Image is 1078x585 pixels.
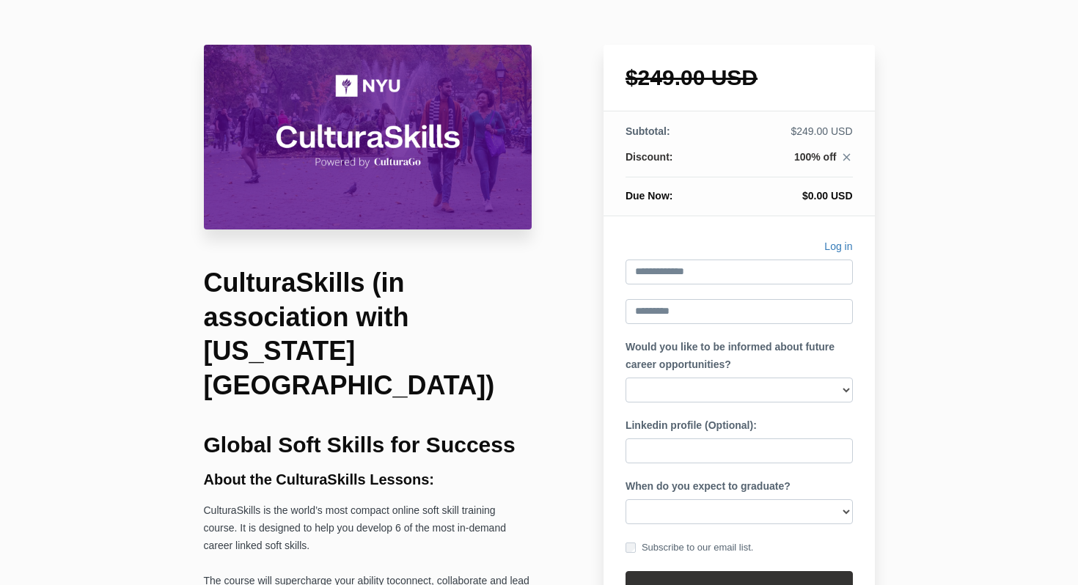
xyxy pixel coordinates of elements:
[626,417,757,435] label: Linkedin profile (Optional):
[626,67,853,89] h1: $249.00 USD
[626,177,724,204] th: Due Now:
[837,151,853,167] a: close
[626,478,791,496] label: When do you expect to graduate?
[802,190,852,202] span: $0.00 USD
[724,124,852,150] td: $249.00 USD
[626,125,670,137] span: Subtotal:
[626,339,853,374] label: Would you like to be informed about future career opportunities?
[204,433,516,457] b: Global Soft Skills for Success
[204,266,532,403] h1: CulturaSkills (in association with [US_STATE][GEOGRAPHIC_DATA])
[204,471,532,487] h3: About the CulturaSkills Lessons:
[824,238,852,260] a: Log in
[626,150,724,177] th: Discount:
[794,151,837,163] span: 100% off
[204,504,506,551] span: CulturaSkills is the world’s most compact online soft skill training course. It is designed to he...
[840,151,853,163] i: close
[626,542,636,553] input: Subscribe to our email list.
[204,45,532,229] img: 31710be-8b5f-527-66b4-0ce37cce11c4_CulturaSkills_NYU_Course_Header_Image.png
[626,540,753,556] label: Subscribe to our email list.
